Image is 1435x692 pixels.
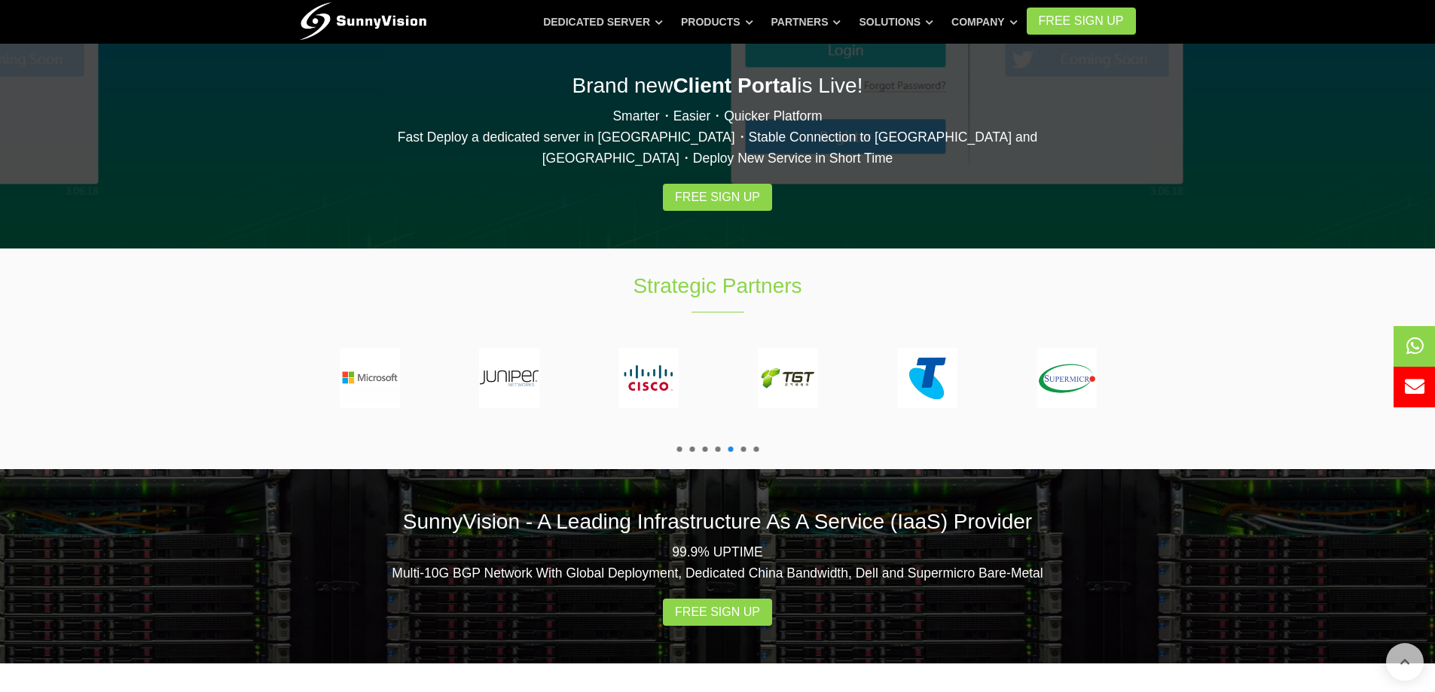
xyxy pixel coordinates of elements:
h2: SunnyVision - A Leading Infrastructure As A Service (IaaS) Provider [300,507,1136,536]
a: Dedicated Server [543,8,663,35]
strong: Client Portal [673,74,797,97]
a: Company [951,8,1018,35]
a: FREE Sign Up [1027,8,1136,35]
img: telstra-150.png [897,348,957,408]
a: Partners [771,8,841,35]
a: Products [681,8,753,35]
img: tgs-150.png [758,348,818,408]
a: Solutions [859,8,933,35]
h1: Strategic Partners [467,271,969,300]
h2: Brand new is Live! [300,71,1136,100]
img: juniper-150.png [479,348,539,408]
a: Free Sign Up [663,184,772,211]
img: microsoft-150.png [340,348,400,408]
p: 99.9% UPTIME Multi-10G BGP Network With Global Deployment, Dedicated China Bandwidth, Dell and Su... [300,541,1136,584]
a: Free Sign Up [663,599,772,626]
p: Smarter・Easier・Quicker Platform Fast Deploy a dedicated server in [GEOGRAPHIC_DATA]・Stable Connec... [300,105,1136,169]
img: supermicro-150.png [1037,348,1097,408]
img: cisco-150.png [618,348,679,408]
